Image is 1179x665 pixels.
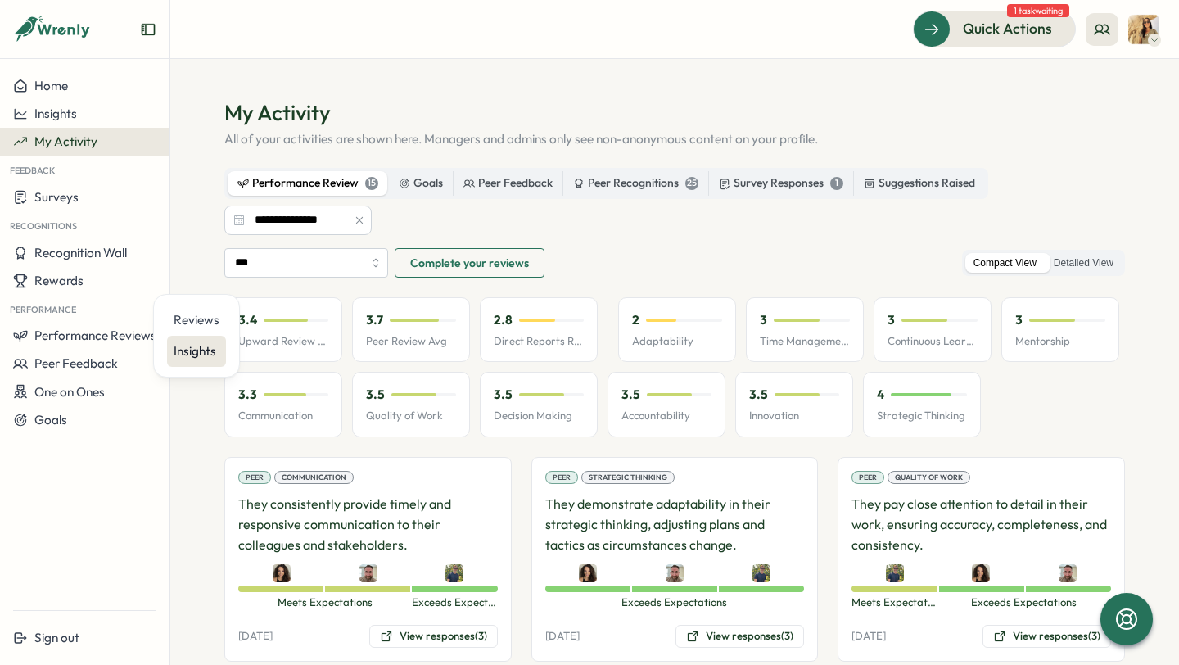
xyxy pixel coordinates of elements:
[851,629,886,644] p: [DATE]
[1059,564,1077,582] img: Jesse James
[34,245,127,260] span: Recognition Wall
[675,625,804,648] button: View responses(3)
[851,471,884,484] div: Peer
[34,412,67,427] span: Goals
[365,177,378,190] div: 15
[1046,253,1122,274] label: Detailed View
[545,629,580,644] p: [DATE]
[830,177,843,190] div: 1
[888,311,895,329] p: 3
[719,174,843,192] div: Survey Responses
[864,174,975,192] div: Suggestions Raised
[494,334,584,349] p: Direct Reports Review Avg
[224,98,1125,127] h1: My Activity
[760,311,767,329] p: 3
[34,355,118,371] span: Peer Feedback
[760,334,850,349] p: Time Management
[1128,14,1159,45] img: Antonella Guidoccio
[494,409,584,423] p: Decision Making
[238,629,273,644] p: [DATE]
[34,133,97,149] span: My Activity
[273,564,291,582] img: Franchesca Rybar
[573,174,698,192] div: Peer Recognitions
[1015,311,1023,329] p: 3
[34,106,77,121] span: Insights
[174,311,219,329] div: Reviews
[886,564,904,582] img: Chad Brokaw
[685,177,698,190] div: 25
[463,174,553,192] div: Peer Feedback
[140,21,156,38] button: Expand sidebar
[238,334,328,349] p: Upward Review Avg
[545,471,578,484] div: Peer
[410,249,529,277] span: Complete your reviews
[167,305,226,336] a: Reviews
[972,564,990,582] img: Franchesca Rybar
[937,595,1111,610] span: Exceeds Expectations
[274,471,354,484] div: Communication
[34,273,84,288] span: Rewards
[238,409,328,423] p: Communication
[224,130,1125,148] p: All of your activities are shown here. Managers and admins only see non-anonymous content on your...
[632,311,639,329] p: 2
[34,78,68,93] span: Home
[34,630,79,645] span: Sign out
[545,595,805,610] span: Exceeds Expectations
[545,494,805,554] p: They demonstrate adaptability in their strategic thinking, adjusting plans and tactics as circums...
[366,334,456,349] p: Peer Review Avg
[851,494,1111,554] p: They pay close attention to detail in their work, ensuring accuracy, completeness, and consistency.
[621,386,640,404] p: 3.5
[494,311,513,329] p: 2.8
[445,564,463,582] img: Chad Brokaw
[888,334,978,349] p: Continuous Learning
[913,11,1076,47] button: Quick Actions
[666,564,684,582] img: Jesse James
[579,564,597,582] img: Franchesca Rybar
[238,494,498,554] p: They consistently provide timely and responsive communication to their colleagues and stakeholders.
[851,595,937,610] span: Meets Expectations
[238,311,257,329] p: 3.4
[581,471,675,484] div: Strategic Thinking
[34,384,105,400] span: One on Ones
[238,386,257,404] p: 3.3
[1015,334,1105,349] p: Mentorship
[366,409,456,423] p: Quality of Work
[877,386,884,404] p: 4
[494,386,513,404] p: 3.5
[752,564,770,582] img: Chad Brokaw
[366,386,385,404] p: 3.5
[238,471,271,484] div: Peer
[237,174,378,192] div: Performance Review
[174,342,219,360] div: Insights
[369,625,498,648] button: View responses(3)
[982,625,1111,648] button: View responses(3)
[632,334,722,349] p: Adaptability
[34,328,156,343] span: Performance Reviews
[963,18,1052,39] span: Quick Actions
[749,386,768,404] p: 3.5
[621,409,711,423] p: Accountability
[1007,4,1069,17] span: 1 task waiting
[877,409,967,423] p: Strategic Thinking
[238,595,412,610] span: Meets Expectations
[34,189,79,205] span: Surveys
[359,564,377,582] img: Jesse James
[412,595,497,610] span: Exceeds Expectations
[395,248,544,278] button: Complete your reviews
[888,471,970,484] div: Quality of Work
[366,311,383,329] p: 3.7
[167,336,226,367] a: Insights
[399,174,443,192] div: Goals
[749,409,839,423] p: Innovation
[965,253,1045,274] label: Compact View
